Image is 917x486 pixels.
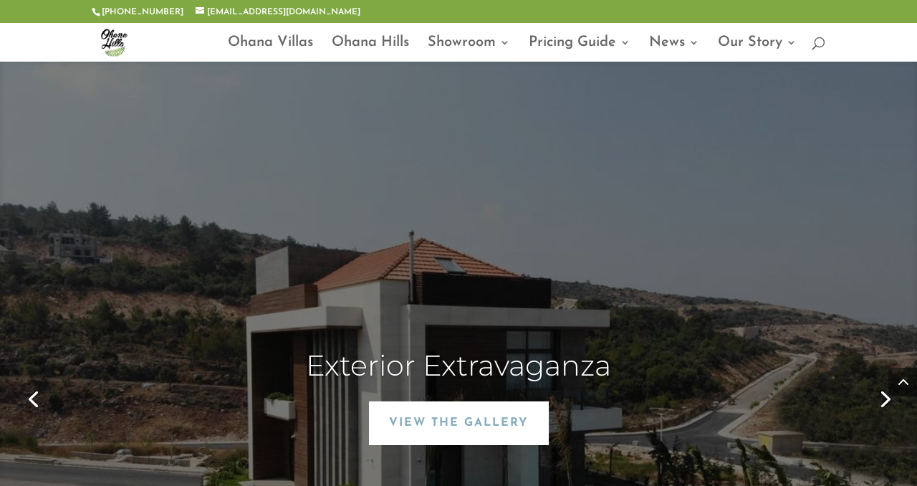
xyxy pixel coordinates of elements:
img: ohana-hills [95,23,133,62]
a: [PHONE_NUMBER] [102,8,183,16]
a: Pricing Guide [529,37,630,62]
a: Ohana Hills [332,37,409,62]
a: Exterior Extravaganza [306,348,611,383]
a: Ohana Villas [228,37,313,62]
a: [EMAIL_ADDRESS][DOMAIN_NAME] [196,8,360,16]
a: Our Story [718,37,797,62]
a: Showroom [428,37,510,62]
a: View The Gallery [369,401,549,445]
a: News [649,37,699,62]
